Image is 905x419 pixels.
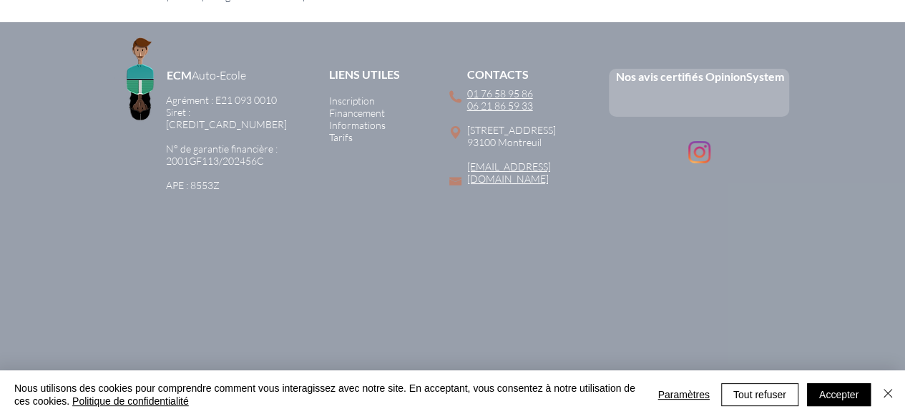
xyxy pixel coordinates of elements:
a: Tarifs [329,131,353,143]
button: Tout refuser [721,383,798,406]
a: Informations [329,119,386,131]
iframe: Wix Chat [640,191,905,419]
iframe: Embedded Content [635,85,766,117]
iframe: Google Maps [106,220,800,375]
span: [STREET_ADDRESS] [467,124,556,136]
span: Paramètres [657,384,709,405]
a: Financement [329,107,385,119]
span: CONTACTS [467,67,529,81]
button: Fermer [879,382,896,408]
button: Accepter [807,383,871,406]
a: 01 76 58 95 86 [467,87,533,100]
ul: Barre de réseaux sociaux [688,141,710,163]
span: 93100 Montreuil [467,136,542,148]
a: Inscription [329,95,375,107]
img: Fermer [879,385,896,402]
a: Nos avis certifiés OpinionSystem [616,69,784,83]
span: LIENS UTILES [329,67,400,81]
span: Nous utilisons des cookies pour comprendre comment vous interagissez avec notre site. En acceptan... [14,382,640,408]
a: Agrément : E21 093 0010Siret : [CREDIT_CARD_NUMBER]​N° de garantie financière :2001GF113/202456C ... [166,94,287,191]
a: Politique de confidentialité [72,395,189,407]
a: [EMAIL_ADDRESS][DOMAIN_NAME] [467,160,551,185]
a: 06 21 86 59 33 [467,100,533,112]
img: Instagram ECM Auto-Ecole [688,141,710,163]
